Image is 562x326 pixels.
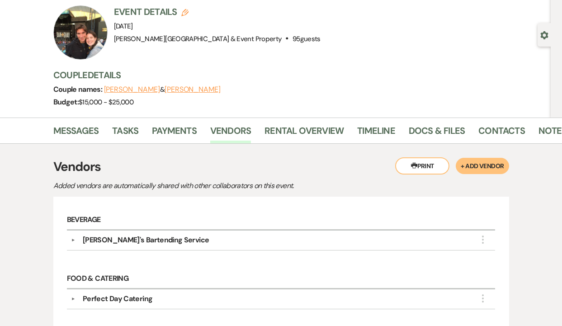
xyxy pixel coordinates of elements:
[152,123,197,143] a: Payments
[114,34,282,43] span: [PERSON_NAME][GEOGRAPHIC_DATA] & Event Property
[210,123,251,143] a: Vendors
[409,123,465,143] a: Docs & Files
[53,157,509,176] h3: Vendors
[67,210,496,230] h6: Beverage
[293,34,321,43] span: 95 guests
[53,69,542,81] h3: Couple Details
[53,97,79,107] span: Budget:
[53,180,370,192] p: Added vendors are automatically shared with other collaborators on this event.
[67,269,496,289] h6: Food & Catering
[165,86,221,93] button: [PERSON_NAME]
[112,123,138,143] a: Tasks
[79,98,133,107] span: $15,000 - $25,000
[264,123,344,143] a: Rental Overview
[53,123,99,143] a: Messages
[114,22,133,31] span: [DATE]
[478,123,525,143] a: Contacts
[83,293,152,304] div: Perfect Day Catering
[83,235,209,246] div: [PERSON_NAME]'s Bartending Service
[540,30,548,39] button: Open lead details
[456,158,509,174] button: + Add Vendor
[357,123,395,143] a: Timeline
[68,297,79,301] button: ▼
[68,238,79,242] button: ▼
[104,85,221,94] span: &
[53,85,104,94] span: Couple names:
[104,86,160,93] button: [PERSON_NAME]
[395,157,449,175] button: Print
[114,5,321,18] h3: Event Details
